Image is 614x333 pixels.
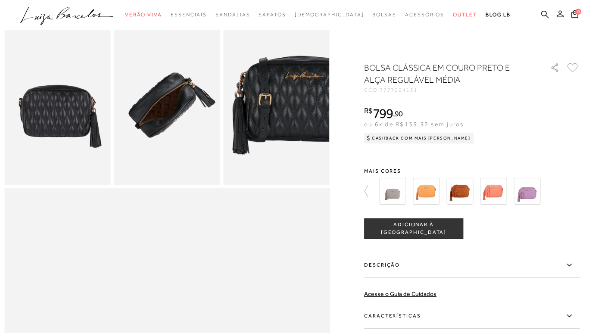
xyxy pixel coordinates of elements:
div: CÓD: [364,87,536,93]
i: , [393,110,403,118]
span: Mais cores [364,168,580,174]
button: 0 [569,9,581,21]
span: Outlet [453,12,477,18]
span: ADICIONAR À [GEOGRAPHIC_DATA] [365,221,463,236]
a: categoryNavScreenReaderText [405,7,444,23]
span: Sandálias [215,12,250,18]
label: Descrição [364,253,580,278]
span: Essenciais [171,12,207,18]
a: categoryNavScreenReaderText [125,7,162,23]
span: 799 [373,106,393,121]
i: R$ [364,107,373,115]
a: categoryNavScreenReaderText [171,7,207,23]
a: categoryNavScreenReaderText [372,7,396,23]
img: BOLSA CLÁSSICA EM COURO LARANJA PAPAYA E ALÇA REGULÁVEL MÉDIA [480,178,507,205]
label: Características [364,304,580,329]
span: Bolsas [372,12,396,18]
a: categoryNavScreenReaderText [215,7,250,23]
span: Acessórios [405,12,444,18]
img: image [224,25,330,184]
a: categoryNavScreenReaderText [453,7,477,23]
img: image [114,25,220,184]
img: BOLSA CLÁSSICA EM COURO LILÁS E ALÇA REGULÁVEL MÉDIA [514,178,540,205]
span: 7777004131 [380,87,418,93]
span: ou 6x de R$133,32 sem juros [364,121,464,128]
button: ADICIONAR À [GEOGRAPHIC_DATA] [364,218,463,239]
img: BOLSA CLÁSSICA EM COURO LARANJA GINGER E ALÇA REGULÁVEL MÉDIA [446,178,473,205]
img: image [4,25,110,184]
span: 0 [575,9,581,15]
span: BLOG LB [486,12,511,18]
a: Acesse o Guia de Cuidados [364,290,436,297]
img: BOLSA CLÁSSICA EM COURO CINZA STONE E ALÇA REGULÁVEL MÉDIA [379,178,406,205]
h1: BOLSA CLÁSSICA EM COURO PRETO E ALÇA REGULÁVEL MÉDIA [364,62,526,86]
a: categoryNavScreenReaderText [259,7,286,23]
span: [DEMOGRAPHIC_DATA] [295,12,364,18]
img: BOLSA CLÁSSICA EM COURO LARANJA DAMASCO E ALÇA REGULÁVEL MÉDIA [413,178,439,205]
a: BLOG LB [486,7,511,23]
span: Sapatos [259,12,286,18]
span: Verão Viva [125,12,162,18]
a: noSubCategoriesText [295,7,364,23]
span: 90 [395,109,403,118]
div: Cashback com Mais [PERSON_NAME] [364,133,474,143]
